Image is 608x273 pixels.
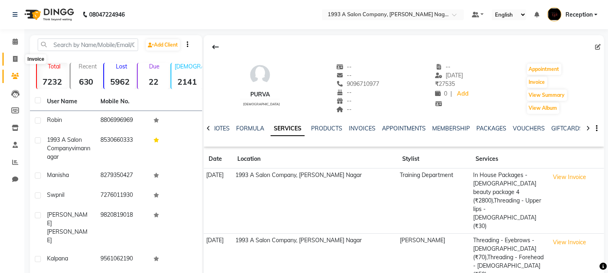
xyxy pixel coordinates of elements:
a: Add Client [146,39,180,51]
span: Manisha [47,171,69,179]
span: robin [47,116,62,124]
th: Mobile No. [96,92,149,111]
td: 9820819018 [96,206,149,250]
a: PACKAGES [476,125,506,132]
span: 27535 [435,80,455,87]
strong: 5962 [104,77,135,87]
a: PRODUCTS [311,125,342,132]
th: Stylist [397,150,471,168]
td: 1993 A Salon Company, [PERSON_NAME] Nagar [233,168,397,234]
span: [PERSON_NAME] [47,211,87,227]
td: [DATE] [204,168,233,234]
strong: 7232 [37,77,68,87]
span: ₹ [435,80,439,87]
a: MEMBERSHIP [432,125,470,132]
span: -- [336,63,352,70]
a: INVOICES [349,125,375,132]
th: User Name [42,92,96,111]
b: 08047224946 [89,3,125,26]
td: 8530660333 [96,131,149,166]
div: Invoice [26,54,46,64]
p: Recent [74,63,102,70]
td: In House Packages - [DEMOGRAPHIC_DATA] beauty package 4 (₹2800),Threading - Upper lips - [DEMOGRA... [471,168,547,234]
p: Lost [107,63,135,70]
span: kalpana [47,255,68,262]
td: 9561062190 [96,250,149,269]
td: 8806996969 [96,111,149,131]
p: Due [139,63,169,70]
span: -- [336,72,352,79]
span: -- [336,89,352,96]
span: swpnil [47,191,64,198]
div: purva [240,90,280,99]
span: [PERSON_NAME] [47,228,87,244]
strong: 630 [70,77,102,87]
button: View Invoice [549,171,590,183]
td: 8279350427 [96,166,149,186]
span: -- [435,63,450,70]
a: FORMULA [236,125,264,132]
button: View Summary [527,90,567,101]
strong: 2141 [171,77,203,87]
div: Back to Client [207,39,224,55]
a: SERVICES [271,122,305,136]
button: Appointment [527,64,561,75]
input: Search by Name/Mobile/Email/Code [38,38,138,51]
span: 1993 A salon company [47,136,82,152]
button: View Invoice [549,236,590,249]
span: Reception [565,11,593,19]
img: Reception [547,7,561,21]
span: | [450,90,452,98]
a: NOTES [211,125,230,132]
a: APPOINTMENTS [382,125,426,132]
td: 7276011930 [96,186,149,206]
span: [DEMOGRAPHIC_DATA] [243,102,280,106]
span: [DATE] [435,72,463,79]
p: Total [40,63,68,70]
a: Add [455,88,469,100]
span: -- [336,106,352,113]
th: Location [233,150,397,168]
th: Services [471,150,547,168]
a: VOUCHERS [513,125,545,132]
img: logo [21,3,76,26]
a: GIFTCARDS [551,125,583,132]
th: Date [204,150,233,168]
strong: 22 [138,77,169,87]
span: 9096710977 [336,80,379,87]
p: [DEMOGRAPHIC_DATA] [175,63,203,70]
button: Invoice [527,77,547,88]
span: 0 [435,90,447,97]
span: -- [336,97,352,105]
td: Training Department [397,168,471,234]
img: avatar [248,63,272,87]
button: View Album [527,102,559,114]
